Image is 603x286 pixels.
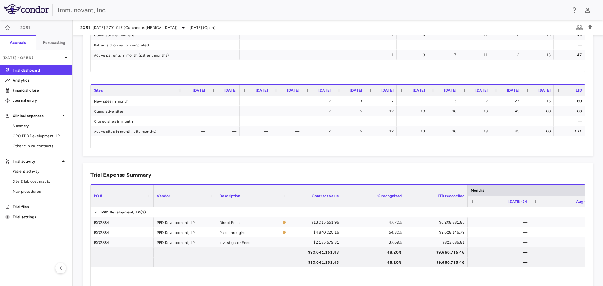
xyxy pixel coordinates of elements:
div: — [277,50,299,60]
div: 11 [465,50,488,60]
div: Closed sites in month [91,116,185,126]
div: $13,015,551.96 [289,217,339,227]
div: — [434,40,456,50]
div: — [465,116,488,126]
div: 12 [497,50,519,60]
div: Direct Fees [216,217,279,227]
div: 7 [434,50,456,60]
div: — [245,50,268,60]
div: — [277,40,299,50]
span: [DATE] [413,88,425,93]
div: Active sites in month (site months) [91,126,185,136]
div: — [371,40,394,50]
div: — [245,96,268,106]
span: Sites [94,88,103,93]
div: PPD Development, LP [154,227,216,237]
div: — [465,40,488,50]
div: 1 [371,50,394,60]
div: 2 [308,106,331,116]
div: ISG2884 [91,227,154,237]
div: — [277,116,299,126]
span: [DATE] [444,88,456,93]
p: Journal entry [13,98,67,103]
div: — [214,50,236,60]
p: [DATE] (Open) [3,55,62,61]
div: — [182,50,205,60]
div: 1 [402,96,425,106]
div: 60 [559,106,582,116]
p: Trial activity [13,159,60,164]
span: The contract record and uploaded budget values do not match. Please review the contract record an... [282,228,339,237]
span: Summary [13,123,67,129]
div: ISG2884 [91,217,154,227]
div: 3 [340,96,362,106]
div: 2 [308,96,331,106]
p: Trial files [13,204,67,210]
div: $9,660,715.46 [410,247,464,257]
span: Patient activity [13,169,67,174]
span: The contract record and uploaded budget values do not match. Please review the contract record an... [282,218,339,227]
span: [DATE] [318,88,331,93]
span: [DATE] [350,88,362,93]
div: — [559,116,582,126]
div: — [308,50,331,60]
img: logo-full-SnFGN8VE.png [4,4,49,14]
span: CRO PPD Development, LP [13,133,67,139]
div: — [536,217,590,227]
span: % recognized [377,194,402,198]
div: — [473,227,527,237]
span: [DATE]-24 [508,199,527,204]
div: — [277,106,299,116]
span: [DATE] [224,88,236,93]
div: — [473,217,527,227]
span: [DATE] [538,88,551,93]
h6: Forecasting [43,40,66,46]
div: $4,840,020.16 [289,227,339,237]
h6: Accruals [10,40,26,46]
div: — [536,247,590,257]
div: Cumulative sites [91,106,185,116]
h6: Trial Expense Summary [90,171,151,179]
span: Map procedures [13,189,67,194]
div: 2 [308,126,331,136]
div: 45 [497,106,519,116]
div: 5 [340,126,362,136]
div: — [340,40,362,50]
span: Months [471,188,484,192]
div: $9,660,715.46 [410,257,464,267]
p: Financial close [13,88,67,93]
div: Active patients in month (patient months) [91,50,185,60]
div: 5 [340,106,362,116]
p: Clinical expenses [13,113,60,119]
div: — [277,126,299,136]
div: 48.20% [348,257,402,267]
div: 60 [559,96,582,106]
div: 37.69% [348,237,402,247]
span: [DATE] [507,88,519,93]
div: — [214,106,236,116]
div: $6,208,881.85 [410,217,464,227]
div: 18 [465,126,488,136]
div: 54.30% [348,227,402,237]
div: PPD Development, LP [154,237,216,247]
div: — [402,40,425,50]
div: — [371,116,394,126]
div: — [245,106,268,116]
div: Patients dropped or completed [91,40,185,50]
div: 15 [528,96,551,106]
div: — [528,40,551,50]
div: — [340,116,362,126]
div: — [214,40,236,50]
div: — [245,126,268,136]
div: $2,628,146.79 [410,227,464,237]
span: PPD Development, LP [101,207,140,217]
div: 27 [497,96,519,106]
div: 48.20% [348,247,402,257]
div: — [182,126,205,136]
div: 12 [371,126,394,136]
div: 12 [371,106,394,116]
div: — [245,40,268,50]
div: — [497,116,519,126]
div: 18 [465,106,488,116]
p: Trial settings [13,214,67,220]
